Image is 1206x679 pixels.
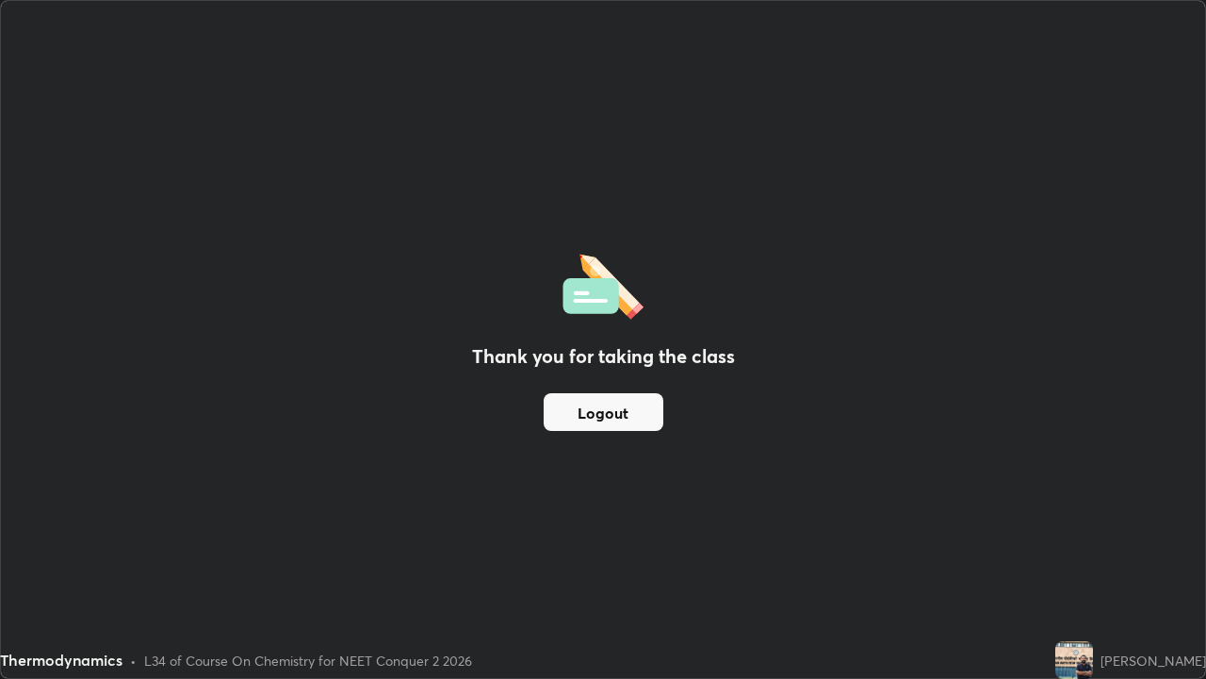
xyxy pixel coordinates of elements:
div: [PERSON_NAME] [1100,651,1206,671]
img: offlineFeedback.1438e8b3.svg [562,248,644,320]
div: L34 of Course On Chemistry for NEET Conquer 2 2026 [144,651,472,671]
button: Logout [544,393,663,431]
img: 52c50036a11c4c1abd50e1ac304482e7.jpg [1055,641,1093,679]
h2: Thank you for taking the class [472,342,735,371]
div: • [130,651,137,671]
